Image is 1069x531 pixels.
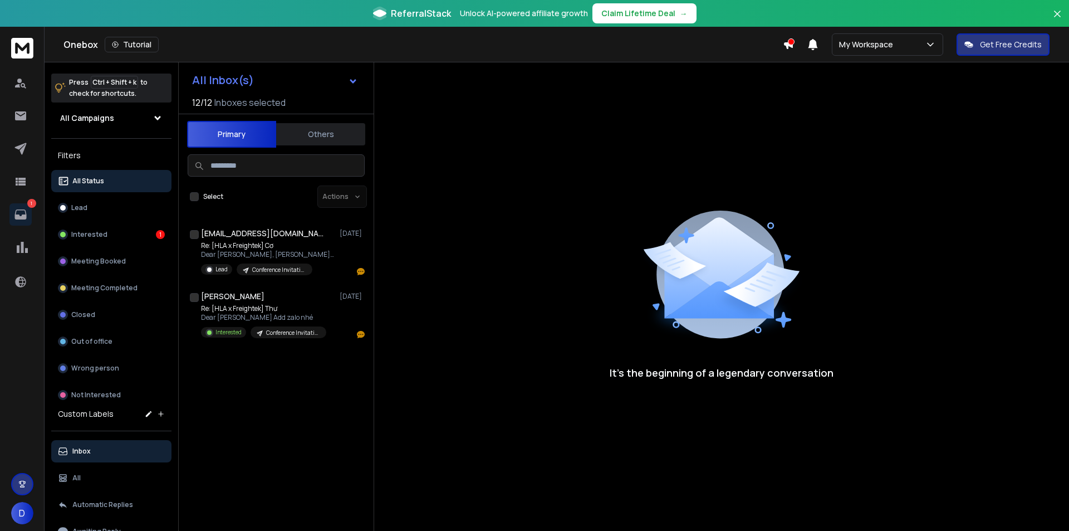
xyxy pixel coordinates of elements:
p: Wrong person [71,364,119,373]
p: Not Interested [71,391,121,400]
h3: Inboxes selected [214,96,286,109]
p: My Workspace [839,39,898,50]
button: Claim Lifetime Deal→ [592,3,697,23]
p: Interested [71,230,107,239]
p: Meeting Booked [71,257,126,266]
button: Get Free Credits [957,33,1050,56]
p: Re: [HLA x Freightek] Cơ [201,241,335,250]
label: Select [203,192,223,201]
button: D [11,502,33,524]
p: All Status [72,177,104,186]
p: Dear [PERSON_NAME], [PERSON_NAME] đã [201,250,335,259]
p: Unlock AI-powered affiliate growth [460,8,588,19]
p: [DATE] [340,229,365,238]
button: Not Interested [51,384,171,406]
h3: Filters [51,148,171,163]
button: Meeting Booked [51,250,171,272]
span: → [680,8,688,19]
button: Automatic Replies [51,494,171,516]
p: Interested [215,328,242,337]
p: Out of office [71,337,112,346]
h3: Custom Labels [58,408,114,420]
span: ReferralStack [391,7,451,20]
button: Primary [187,121,276,148]
button: Close banner [1050,7,1065,33]
p: 1 [27,199,36,208]
h1: All Campaigns [60,113,114,124]
div: Onebox [63,37,783,52]
button: Tutorial [105,37,159,52]
p: Lead [71,203,87,212]
button: Wrong person [51,357,171,379]
p: All [72,474,81,483]
button: All Status [51,170,171,192]
button: All Inbox(s) [183,69,367,91]
h1: [PERSON_NAME] [201,291,264,302]
p: Dear [PERSON_NAME] Add zalo nhé [201,313,326,322]
button: Closed [51,304,171,326]
p: Inbox [72,447,91,456]
p: Lead [215,265,228,274]
span: Ctrl + Shift + k [91,76,138,89]
button: Lead [51,197,171,219]
button: All [51,467,171,489]
p: It’s the beginning of a legendary conversation [610,365,833,381]
button: All Campaigns [51,107,171,129]
div: 1 [156,230,165,239]
button: Inbox [51,440,171,462]
span: 12 / 12 [192,96,212,109]
p: Conference Invitation [252,266,306,274]
p: Press to check for shortcuts. [69,77,148,99]
p: Re: [HLA x Freightek] Thư [201,304,326,313]
h1: [EMAIL_ADDRESS][DOMAIN_NAME] [201,228,323,239]
button: Interested1 [51,223,171,246]
p: Meeting Completed [71,284,138,293]
h1: All Inbox(s) [192,75,254,86]
button: Others [276,122,365,147]
p: Conference Invitation [266,329,320,337]
button: Meeting Completed [51,277,171,299]
p: Closed [71,310,95,319]
a: 1 [9,203,32,226]
button: Out of office [51,330,171,353]
p: Get Free Credits [980,39,1042,50]
p: Automatic Replies [72,500,133,509]
p: [DATE] [340,292,365,301]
